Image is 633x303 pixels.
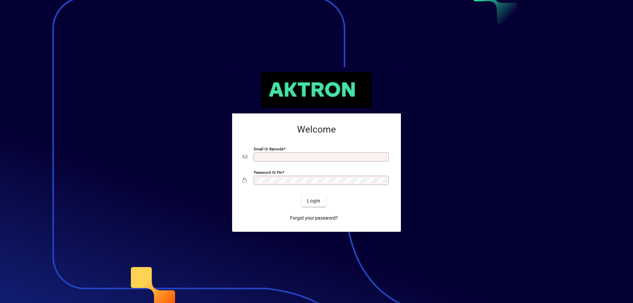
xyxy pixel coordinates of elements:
button: Login [302,195,326,207]
span: Forgot your password? [290,215,338,222]
a: Forgot your password? [287,212,341,224]
mat-label: Password or Pin [254,170,282,175]
span: Login [307,197,320,204]
mat-label: Email or Barcode [254,147,284,151]
h2: Welcome [243,124,390,135]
